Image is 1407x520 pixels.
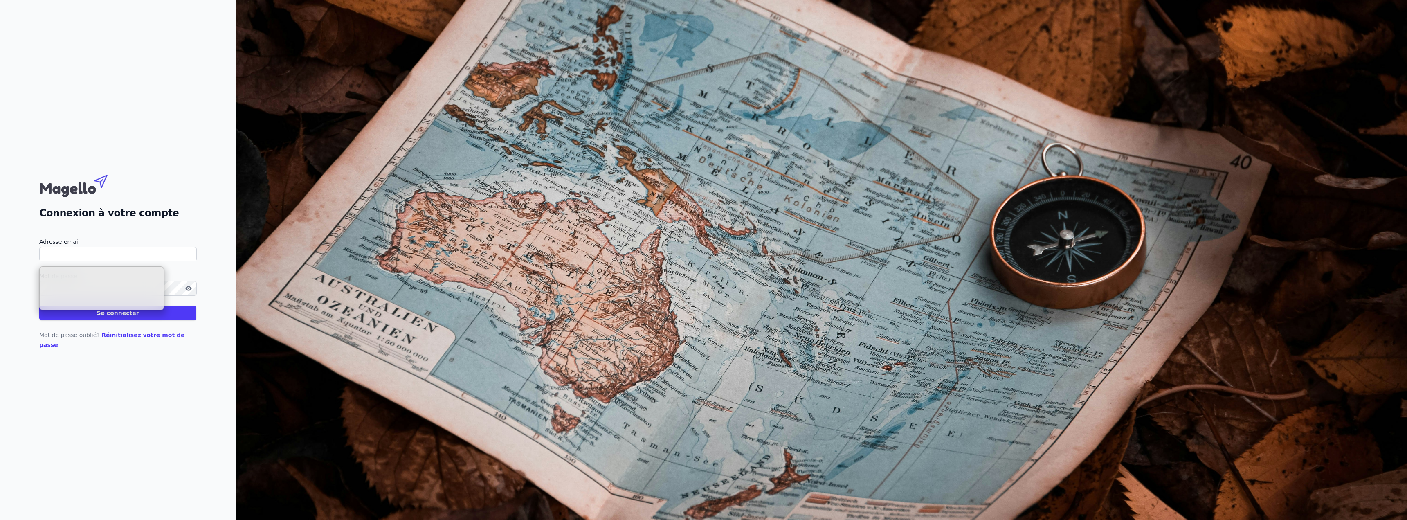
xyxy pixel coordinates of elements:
img: Magello [39,171,125,199]
a: Réinitialisez votre mot de passe [39,332,185,348]
button: Se connecter [39,306,196,320]
p: Mot de passe oublié? [39,330,196,350]
label: Adresse email [39,237,196,247]
h2: Connexion à votre compte [39,206,196,221]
